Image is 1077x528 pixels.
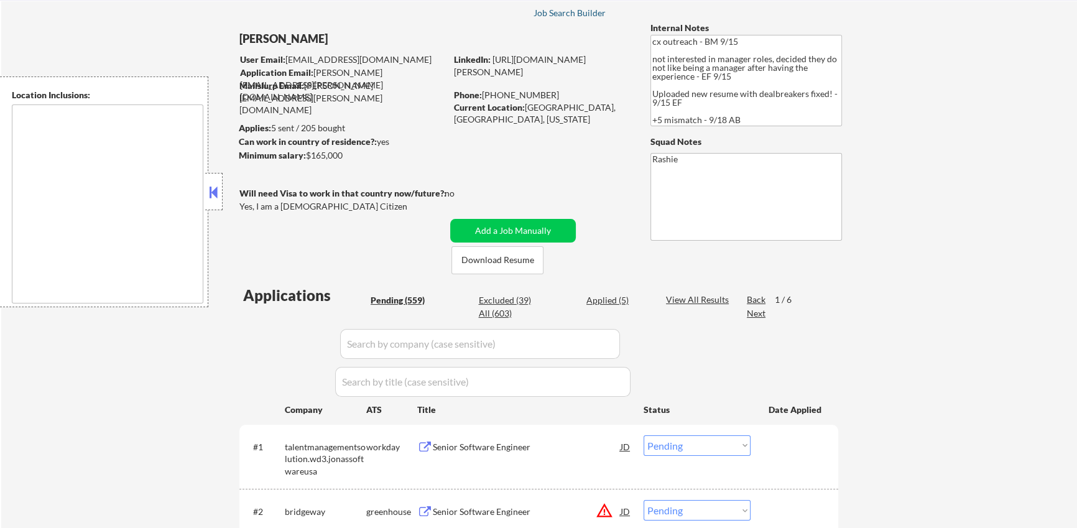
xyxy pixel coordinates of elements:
[619,500,632,522] div: JD
[340,329,620,359] input: Search by company (case sensitive)
[619,435,632,458] div: JD
[253,441,275,453] div: #1
[240,53,446,66] div: [EMAIL_ADDRESS][DOMAIN_NAME]
[433,506,621,518] div: Senior Software Engineer
[454,89,630,101] div: [PHONE_NUMBER]
[666,294,733,306] div: View All Results
[644,398,751,420] div: Status
[285,441,366,478] div: talentmanagementsolution.wd3.jonassoftwareusa
[533,9,606,17] div: Job Search Builder
[451,246,543,274] button: Download Resume
[478,307,540,320] div: All (603)
[285,404,366,416] div: Company
[253,506,275,518] div: #2
[240,67,313,78] strong: Application Email:
[417,404,632,416] div: Title
[454,54,586,77] a: [URL][DOMAIN_NAME][PERSON_NAME]
[335,367,631,397] input: Search by title (case sensitive)
[366,506,417,518] div: greenhouse
[239,123,271,133] strong: Applies:
[433,441,621,453] div: Senior Software Engineer
[454,101,630,126] div: [GEOGRAPHIC_DATA], [GEOGRAPHIC_DATA], [US_STATE]
[775,294,803,306] div: 1 / 6
[533,8,606,21] a: Job Search Builder
[239,200,450,213] div: Yes, I am a [DEMOGRAPHIC_DATA] Citizen
[747,294,767,306] div: Back
[366,404,417,416] div: ATS
[769,404,823,416] div: Date Applied
[478,294,540,307] div: Excluded (39)
[650,22,842,34] div: Internal Notes
[239,150,306,160] strong: Minimum salary:
[450,219,576,243] button: Add a Job Manually
[239,80,446,116] div: [PERSON_NAME][EMAIL_ADDRESS][PERSON_NAME][DOMAIN_NAME]
[445,187,480,200] div: no
[239,149,446,162] div: $165,000
[239,136,377,147] strong: Can work in country of residence?:
[12,89,203,101] div: Location Inclusions:
[454,102,525,113] strong: Current Location:
[239,188,446,198] strong: Will need Visa to work in that country now/future?:
[239,31,495,47] div: [PERSON_NAME]
[366,441,417,453] div: workday
[240,54,285,65] strong: User Email:
[285,506,366,518] div: bridgeway
[454,54,491,65] strong: LinkedIn:
[454,90,482,100] strong: Phone:
[747,307,767,320] div: Next
[650,136,842,148] div: Squad Notes
[586,294,649,307] div: Applied (5)
[240,67,446,103] div: [PERSON_NAME][EMAIL_ADDRESS][PERSON_NAME][DOMAIN_NAME]
[239,80,304,91] strong: Mailslurp Email:
[596,502,613,519] button: warning_amber
[239,136,442,148] div: yes
[371,294,433,307] div: Pending (559)
[243,288,366,303] div: Applications
[239,122,446,134] div: 5 sent / 205 bought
